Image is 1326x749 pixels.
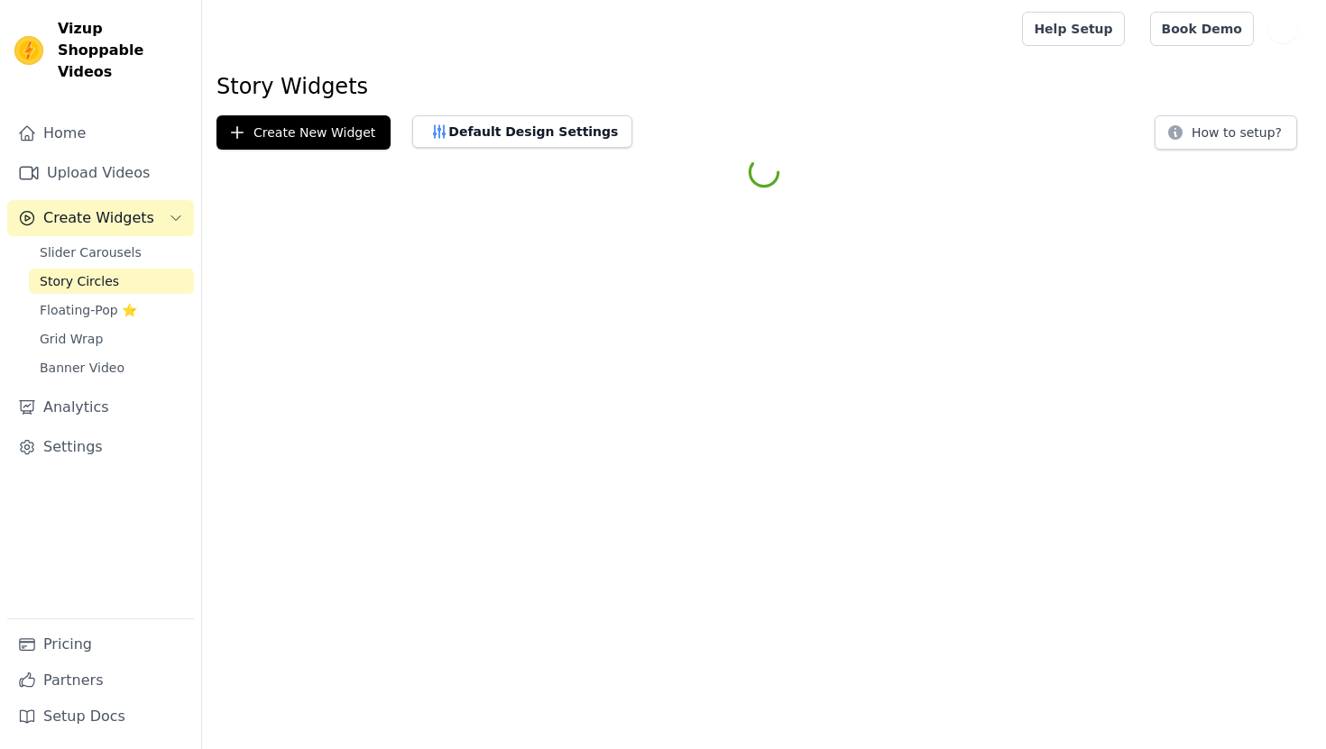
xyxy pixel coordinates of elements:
[7,200,194,236] button: Create Widgets
[40,243,142,261] span: Slider Carousels
[7,626,194,662] a: Pricing
[40,301,137,319] span: Floating-Pop ⭐
[7,699,194,735] a: Setup Docs
[43,207,154,229] span: Create Widgets
[40,330,103,348] span: Grid Wrap
[216,115,391,150] button: Create New Widget
[58,18,187,83] span: Vizup Shoppable Videos
[7,389,194,425] a: Analytics
[1150,12,1254,46] a: Book Demo
[1155,115,1297,150] button: How to setup?
[29,269,194,294] a: Story Circles
[40,359,124,377] span: Banner Video
[29,297,194,323] a: Floating-Pop ⭐
[412,115,632,148] button: Default Design Settings
[40,272,119,290] span: Story Circles
[14,36,43,65] img: Vizup
[1022,12,1124,46] a: Help Setup
[29,240,194,265] a: Slider Carousels
[7,115,194,151] a: Home
[29,326,194,352] a: Grid Wrap
[1155,128,1297,145] a: How to setup?
[7,155,194,191] a: Upload Videos
[216,72,1312,101] h1: Story Widgets
[29,355,194,380] a: Banner Video
[7,662,194,699] a: Partners
[7,429,194,465] a: Settings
